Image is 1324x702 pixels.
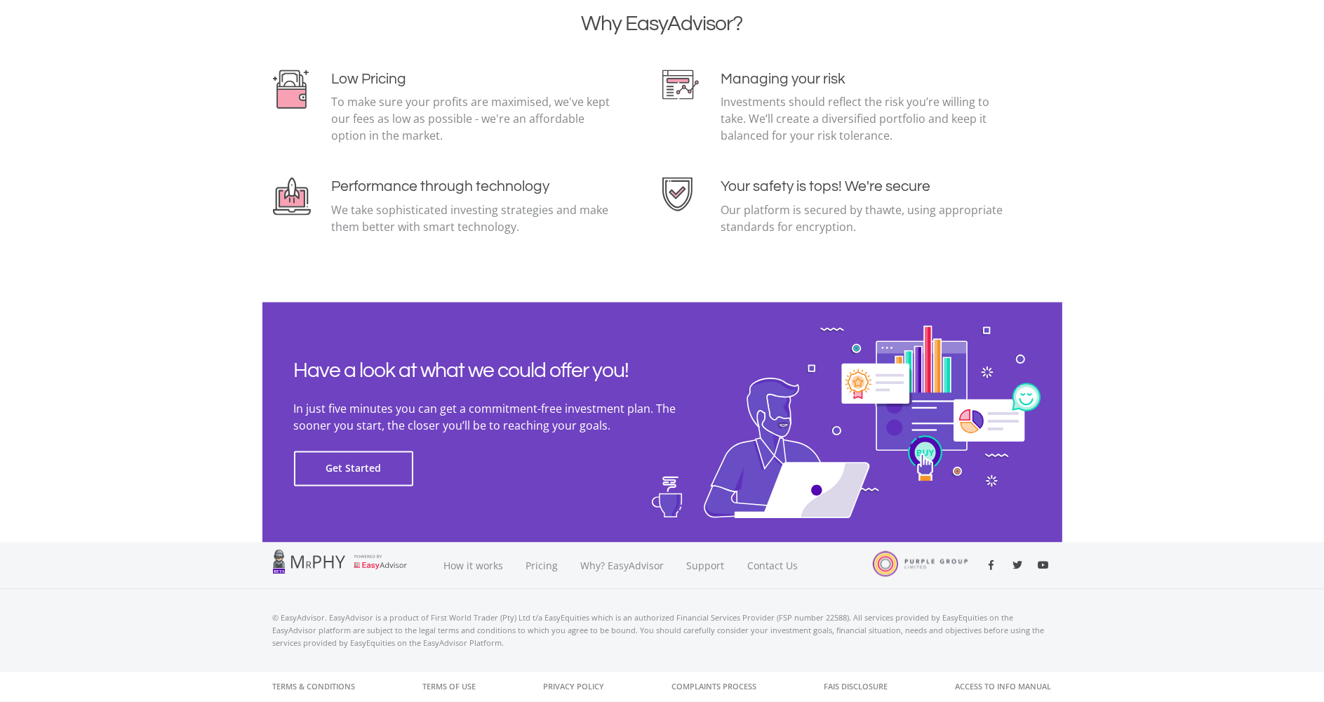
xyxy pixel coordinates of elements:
[721,178,1007,195] h4: Your safety is tops! We're secure
[332,93,617,144] p: To make sure your profits are maximised, we've kept our fees as low as possible - we're an afford...
[570,543,676,590] a: Why? EasyAdvisor
[423,673,476,702] a: Terms of Use
[273,11,1052,37] h2: Why EasyAdvisor?
[721,201,1007,235] p: Our platform is secured by thawte, using appropriate standards for encryption.
[332,70,617,88] h4: Low Pricing
[273,612,1052,650] p: © EasyAdvisor. EasyAdvisor is a product of First World Trader (Pty) Ltd t/a EasyEquities which is...
[332,178,617,195] h4: Performance through technology
[737,543,811,590] a: Contact Us
[332,201,617,235] p: We take sophisticated investing strategies and make them better with smart technology.
[721,93,1007,144] p: Investments should reflect the risk you’re willing to take. We’ll create a diversified portfolio ...
[676,543,737,590] a: Support
[956,673,1052,702] a: Access to Info Manual
[515,543,570,590] a: Pricing
[824,673,888,702] a: FAIS Disclosure
[672,673,757,702] a: Complaints Process
[433,543,515,590] a: How it works
[294,401,715,435] p: In just five minutes you can get a commitment-free investment plan. The sooner you start, the clo...
[273,673,356,702] a: Terms & Conditions
[294,451,413,486] button: Get Started
[544,673,605,702] a: Privacy Policy
[721,70,1007,88] h4: Managing your risk
[294,359,715,384] h2: Have a look at what we could offer you!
